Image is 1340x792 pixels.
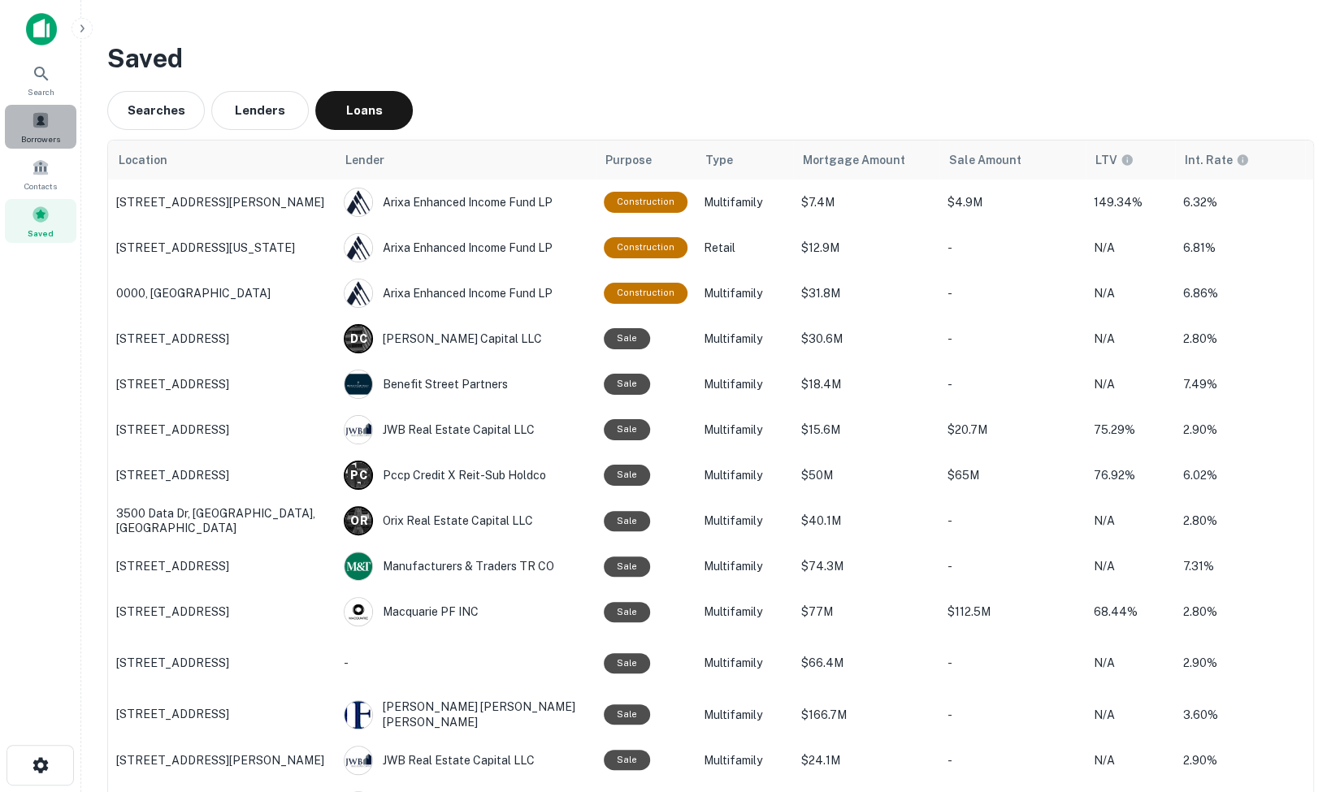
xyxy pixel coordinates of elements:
div: Sale [604,374,650,394]
th: Location [108,141,336,180]
img: picture [345,552,372,580]
p: $65M [948,466,1078,484]
a: Search [5,58,76,102]
p: - [948,751,1078,769]
span: Saved [28,227,54,240]
th: Mortgage Amount [793,141,939,180]
div: Sale [604,511,650,531]
button: Loans [315,91,413,130]
p: D C [350,331,366,348]
th: Purpose [596,141,696,180]
div: Manufacturers & Traders TR CO [344,552,588,581]
p: 7.49% [1183,375,1297,393]
img: picture [345,747,372,774]
p: P C [350,467,366,484]
p: [STREET_ADDRESS] [116,468,327,483]
p: - [344,654,588,672]
p: 2.90% [1183,751,1297,769]
th: Type [696,141,793,180]
p: Multifamily [704,654,785,672]
span: Sale Amount [949,150,1021,170]
p: Multifamily [704,512,785,530]
div: Sale [604,704,650,725]
p: - [948,557,1078,575]
p: 3500 Data Dr, [GEOGRAPHIC_DATA], [GEOGRAPHIC_DATA] [116,506,327,535]
p: 6.32% [1183,193,1297,211]
p: 76.92% [1094,466,1167,484]
p: 6.86% [1183,284,1297,302]
img: picture [345,598,372,625]
p: N/A [1094,654,1167,672]
div: Arixa Enhanced Income Fund LP [344,279,588,308]
div: Macquarie PF INC [344,597,588,626]
p: 2.80% [1183,330,1297,348]
p: [STREET_ADDRESS] [116,656,327,670]
div: JWB Real Estate Capital LLC [344,746,588,775]
p: Multifamily [704,193,785,211]
p: $20.7M [948,421,1078,439]
p: Multifamily [704,603,785,621]
p: - [948,512,1078,530]
th: The interest rates displayed on the website are for informational purposes only and may be report... [1175,141,1305,180]
p: 149.34% [1094,193,1167,211]
p: $74.3M [801,557,931,575]
span: Borrowers [21,132,60,145]
div: The interest rates displayed on the website are for informational purposes only and may be report... [1185,151,1249,169]
img: picture [345,279,372,307]
div: Sale [604,750,650,770]
p: [STREET_ADDRESS] [116,707,327,721]
div: Pccp Credit X Reit-sub Holdco [344,461,588,490]
div: Benefit Street Partners [344,370,588,399]
p: 2.90% [1183,421,1297,439]
div: JWB Real Estate Capital LLC [344,415,588,444]
p: Multifamily [704,284,785,302]
p: [STREET_ADDRESS][PERSON_NAME] [116,195,327,210]
th: Sale Amount [939,141,1086,180]
th: Lender [336,141,596,180]
a: Contacts [5,152,76,196]
p: 2.80% [1183,512,1297,530]
p: 7.31% [1183,557,1297,575]
div: This loan purpose was for construction [604,192,687,212]
p: 75.29% [1094,421,1167,439]
div: Arixa Enhanced Income Fund LP [344,188,588,217]
h3: Saved [107,39,1314,78]
div: This loan purpose was for construction [604,237,687,258]
span: Contacts [24,180,57,193]
p: $12.9M [801,239,931,257]
div: Saved [5,199,76,243]
div: [PERSON_NAME] [PERSON_NAME] [PERSON_NAME] [344,699,588,729]
p: $31.8M [801,284,931,302]
img: capitalize-icon.png [26,13,57,45]
p: N/A [1094,375,1167,393]
p: [STREET_ADDRESS][PERSON_NAME] [116,753,327,768]
p: [STREET_ADDRESS] [116,604,327,619]
button: Searches [107,91,205,130]
h6: LTV [1095,151,1117,169]
p: [STREET_ADDRESS] [116,331,327,346]
p: $77M [801,603,931,621]
p: $18.4M [801,375,931,393]
p: N/A [1094,512,1167,530]
p: Retail [704,239,785,257]
p: N/A [1094,239,1167,257]
p: $66.4M [801,654,931,672]
p: Multifamily [704,421,785,439]
p: Multifamily [704,330,785,348]
span: Type [705,150,733,170]
p: N/A [1094,706,1167,724]
img: picture [345,234,372,262]
p: Multifamily [704,706,785,724]
iframe: Chat Widget [1259,662,1340,740]
div: LTVs displayed on the website are for informational purposes only and may be reported incorrectly... [1095,151,1134,169]
p: 6.81% [1183,239,1297,257]
p: $30.6M [801,330,931,348]
a: Borrowers [5,105,76,149]
p: $40.1M [801,512,931,530]
p: Multifamily [704,466,785,484]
